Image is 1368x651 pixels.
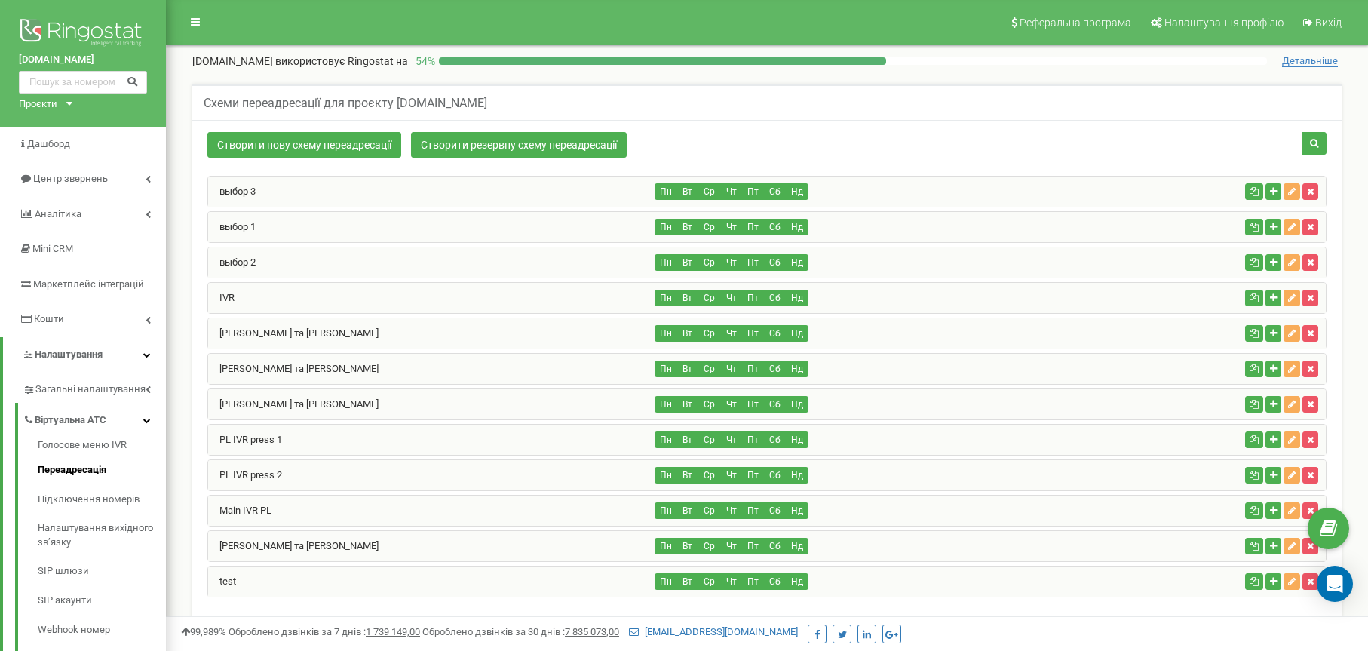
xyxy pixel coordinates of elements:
button: Нд [786,396,808,413]
button: Нд [786,325,808,342]
span: 99,989% [181,626,226,637]
a: IVR [208,292,235,303]
button: Сб [764,183,787,200]
button: Сб [764,396,787,413]
a: выбор 1 [208,221,256,232]
button: Чт [720,219,743,235]
button: Пт [742,290,765,306]
span: використовує Ringostat на [275,55,408,67]
button: Вт [676,325,699,342]
span: Оброблено дзвінків за 30 днів : [422,626,619,637]
button: Нд [786,573,808,590]
a: SIP акаунти [38,586,166,616]
button: Вт [676,538,699,554]
button: Чт [720,325,743,342]
button: Нд [786,290,808,306]
button: Пт [742,183,765,200]
button: Пн [655,361,677,377]
button: Пн [655,325,677,342]
button: Вт [676,254,699,271]
button: Вт [676,431,699,448]
a: SIP шлюзи [38,557,166,587]
a: Налаштування [3,337,166,373]
button: Чт [720,573,743,590]
button: Вт [676,290,699,306]
button: Пн [655,431,677,448]
button: Пт [742,325,765,342]
button: Сб [764,538,787,554]
span: Реферальна програма [1020,17,1131,29]
span: Вихід [1315,17,1342,29]
button: Нд [786,431,808,448]
a: Налаштування вихідного зв’язку [38,514,166,557]
a: [DOMAIN_NAME] [19,53,147,67]
button: Ср [698,219,721,235]
a: test [208,576,236,587]
button: Ср [698,502,721,519]
button: Вт [676,467,699,484]
button: Сб [764,325,787,342]
span: Налаштування профілю [1164,17,1284,29]
a: выбор 2 [208,256,256,268]
button: Ср [698,573,721,590]
button: Сб [764,467,787,484]
button: Пн [655,573,677,590]
u: 1 739 149,00 [366,626,420,637]
button: Пн [655,254,677,271]
button: Пт [742,396,765,413]
button: Пт [742,219,765,235]
a: PL IVR press 2 [208,469,282,481]
button: Вт [676,502,699,519]
button: Пн [655,502,677,519]
span: Налаштування [35,349,103,360]
span: Дашборд [27,138,70,149]
button: Ср [698,538,721,554]
button: Вт [676,573,699,590]
button: Сб [764,361,787,377]
button: Вт [676,361,699,377]
span: Mini CRM [32,243,73,254]
button: Чт [720,183,743,200]
button: Пт [742,254,765,271]
p: 54 % [408,54,439,69]
button: Чт [720,290,743,306]
span: Оброблено дзвінків за 7 днів : [229,626,420,637]
button: Сб [764,502,787,519]
button: Сб [764,254,787,271]
a: [PERSON_NAME] та [PERSON_NAME] [208,398,379,410]
button: Пт [742,467,765,484]
a: Main IVR PL [208,505,271,516]
button: Чт [720,254,743,271]
span: Маркетплейс інтеграцій [33,278,144,290]
button: Нд [786,502,808,519]
a: [PERSON_NAME] та [PERSON_NAME] [208,540,379,551]
span: Кошти [34,313,64,324]
a: выбор 3 [208,186,256,197]
a: Створити резервну схему переадресації [411,132,627,158]
u: 7 835 073,00 [565,626,619,637]
a: [PERSON_NAME] та [PERSON_NAME] [208,363,379,374]
button: Пн [655,290,677,306]
button: Пт [742,502,765,519]
img: Ringostat logo [19,15,147,53]
button: Чт [720,431,743,448]
a: Webhook номер [38,616,166,645]
button: Ср [698,396,721,413]
button: Чт [720,396,743,413]
button: Сб [764,219,787,235]
button: Сб [764,431,787,448]
span: Загальні налаштування [35,382,146,397]
a: [EMAIL_ADDRESS][DOMAIN_NAME] [629,626,798,637]
h5: Схеми переадресації для проєкту [DOMAIN_NAME] [204,97,487,110]
a: [PERSON_NAME] та [PERSON_NAME] [208,327,379,339]
button: Пн [655,219,677,235]
button: Ср [698,431,721,448]
span: Віртуальна АТС [35,413,106,428]
button: Ср [698,183,721,200]
span: Аналiтика [35,208,81,220]
a: Створити нову схему переадресації [207,132,401,158]
button: Пт [742,538,765,554]
button: Нд [786,467,808,484]
button: Пн [655,538,677,554]
button: Пн [655,467,677,484]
